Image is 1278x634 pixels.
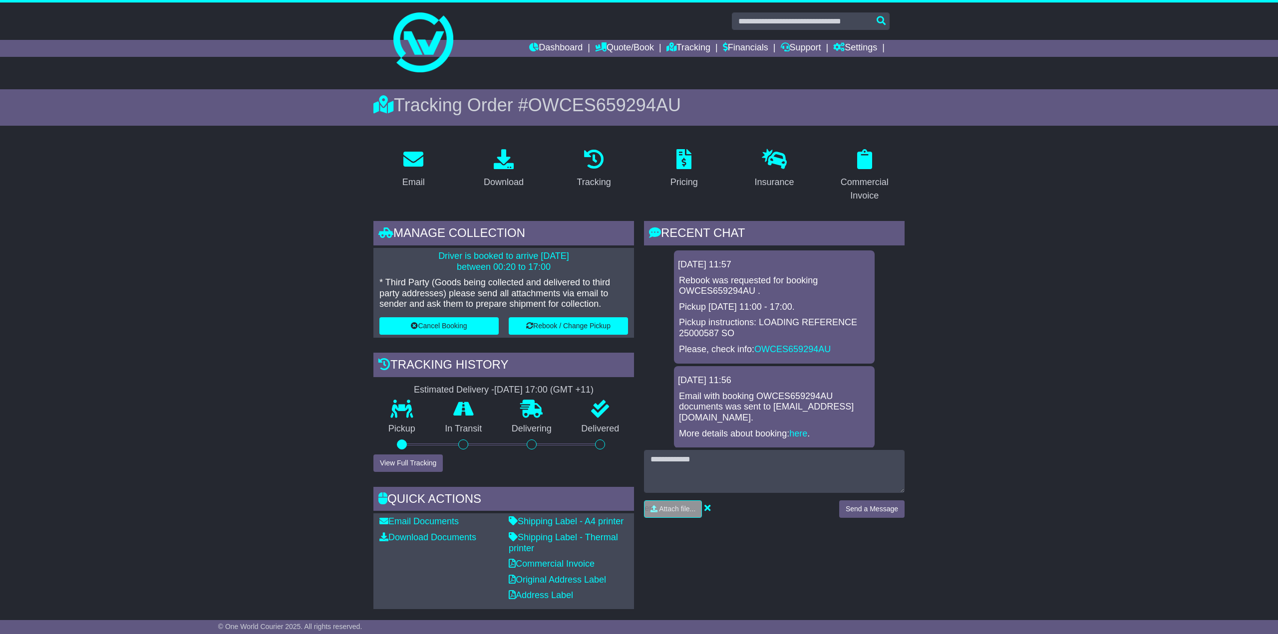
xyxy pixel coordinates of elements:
p: More details about booking: . [679,428,870,439]
div: [DATE] 11:57 [678,259,871,270]
p: Email with booking OWCES659294AU documents was sent to [EMAIL_ADDRESS][DOMAIN_NAME]. [679,391,870,423]
div: Estimated Delivery - [373,385,634,396]
button: Send a Message [839,500,905,518]
a: Tracking [666,40,710,57]
div: Tracking Order # [373,94,905,116]
a: Shipping Label - Thermal printer [509,532,618,553]
a: Tracking [571,146,618,193]
a: here [789,428,807,438]
a: Dashboard [529,40,583,57]
span: OWCES659294AU [528,95,681,115]
div: Tracking history [373,353,634,380]
div: Quick Actions [373,487,634,514]
button: Rebook / Change Pickup [509,317,628,335]
a: Commercial Invoice [509,559,595,569]
a: Original Address Label [509,575,606,585]
a: OWCES659294AU [754,344,831,354]
p: Pickup [373,423,430,434]
a: Quote/Book [595,40,654,57]
a: Shipping Label - A4 printer [509,516,624,526]
div: RECENT CHAT [644,221,905,248]
a: Email Documents [379,516,459,526]
a: Support [781,40,821,57]
a: Insurance [748,146,800,193]
button: View Full Tracking [373,454,443,472]
a: Download [477,146,530,193]
div: Commercial Invoice [831,176,898,203]
a: Email [396,146,431,193]
div: [DATE] 17:00 (GMT +11) [494,385,594,396]
div: Manage collection [373,221,634,248]
a: Settings [833,40,877,57]
div: Insurance [754,176,794,189]
button: Cancel Booking [379,317,499,335]
p: Pickup [DATE] 11:00 - 17:00. [679,302,870,313]
span: © One World Courier 2025. All rights reserved. [218,623,362,631]
div: [DATE] 11:56 [678,375,871,386]
a: Download Documents [379,532,476,542]
a: Commercial Invoice [824,146,905,206]
p: Rebook was requested for booking OWCES659294AU . [679,275,870,297]
a: Pricing [664,146,704,193]
div: Tracking [577,176,611,189]
p: In Transit [430,423,497,434]
div: Email [402,176,425,189]
div: Download [484,176,524,189]
p: Please, check info: [679,344,870,355]
p: Driver is booked to arrive [DATE] between 00:20 to 17:00 [379,251,628,272]
p: Delivering [497,423,567,434]
div: Pricing [670,176,698,189]
p: * Third Party (Goods being collected and delivered to third party addresses) please send all atta... [379,277,628,310]
p: Pickup instructions: LOADING REFERENCE 25000587 SO [679,317,870,339]
a: Financials [723,40,768,57]
a: Address Label [509,590,573,600]
p: Delivered [567,423,635,434]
